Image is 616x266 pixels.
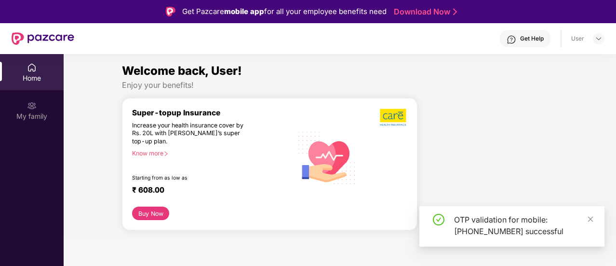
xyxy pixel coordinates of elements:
[224,7,264,16] strong: mobile app
[182,6,387,17] div: Get Pazcare for all your employee benefits need
[454,214,593,237] div: OTP validation for mobile: [PHONE_NUMBER] successful
[587,216,594,223] span: close
[595,35,603,42] img: svg+xml;base64,PHN2ZyBpZD0iRHJvcGRvd24tMzJ4MzIiIHhtbG5zPSJodHRwOi8vd3d3LnczLm9yZy8yMDAwL3N2ZyIgd2...
[571,35,584,42] div: User
[163,151,169,156] span: right
[132,108,293,117] div: Super-topup Insurance
[132,150,287,156] div: Know more
[132,207,169,220] button: Buy Now
[132,175,252,182] div: Starting from as low as
[122,80,558,90] div: Enjoy your benefits!
[27,101,37,111] img: svg+xml;base64,PHN2ZyB3aWR0aD0iMjAiIGhlaWdodD0iMjAiIHZpZXdCb3g9IjAgMCAyMCAyMCIgZmlsbD0ibm9uZSIgeG...
[12,32,74,45] img: New Pazcare Logo
[394,7,454,17] a: Download Now
[293,122,362,192] img: svg+xml;base64,PHN2ZyB4bWxucz0iaHR0cDovL3d3dy53My5vcmcvMjAwMC9zdmciIHhtbG5zOnhsaW5rPSJodHRwOi8vd3...
[433,214,444,225] span: check-circle
[132,122,251,146] div: Increase your health insurance cover by Rs. 20L with [PERSON_NAME]’s super top-up plan.
[520,35,544,42] div: Get Help
[122,64,242,78] span: Welcome back, User!
[453,7,457,17] img: Stroke
[27,63,37,72] img: svg+xml;base64,PHN2ZyBpZD0iSG9tZSIgeG1sbnM9Imh0dHA6Ly93d3cudzMub3JnLzIwMDAvc3ZnIiB3aWR0aD0iMjAiIG...
[507,35,516,44] img: svg+xml;base64,PHN2ZyBpZD0iSGVscC0zMngzMiIgeG1sbnM9Imh0dHA6Ly93d3cudzMub3JnLzIwMDAvc3ZnIiB3aWR0aD...
[132,185,283,197] div: ₹ 608.00
[380,108,407,126] img: b5dec4f62d2307b9de63beb79f102df3.png
[166,7,175,16] img: Logo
